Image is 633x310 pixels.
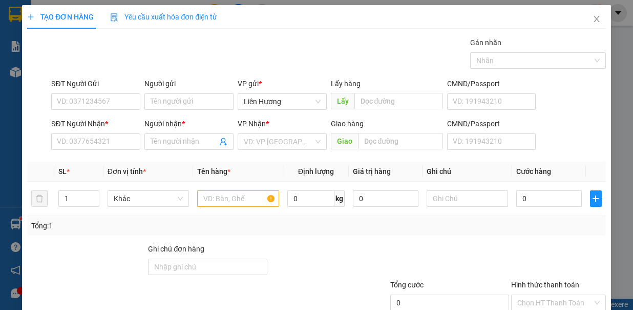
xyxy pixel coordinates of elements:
span: Giá trị hàng [353,167,391,176]
div: CMND/Passport [447,78,536,89]
label: Hình thức thanh toán [511,281,579,289]
div: CMND/Passport [447,118,536,129]
span: Lấy hàng [331,80,361,88]
span: plus [590,195,601,203]
div: Tổng: 1 [31,220,245,231]
span: Định lượng [298,167,334,176]
span: Giao [331,133,358,149]
span: close [593,15,601,23]
span: Đơn vị tính [108,167,146,176]
input: 0 [353,190,418,207]
span: user-add [219,138,227,146]
span: Liên Hương [244,94,321,109]
span: SL [58,167,67,176]
label: Gán nhãn [470,38,501,47]
div: VP gửi [238,78,327,89]
span: kg [334,190,345,207]
label: Ghi chú đơn hàng [148,245,204,253]
span: Cước hàng [516,167,551,176]
span: Giao hàng [331,120,364,128]
span: TẠO ĐƠN HÀNG [27,13,94,21]
th: Ghi chú [423,162,513,182]
input: Ghi Chú [427,190,509,207]
span: Tên hàng [197,167,230,176]
span: Lấy [331,93,354,109]
button: plus [590,190,602,207]
button: delete [31,190,48,207]
input: Dọc đường [358,133,443,149]
div: SĐT Người Gửi [51,78,140,89]
span: Yêu cầu xuất hóa đơn điện tử [110,13,217,21]
div: SĐT Người Nhận [51,118,140,129]
span: VP Nhận [238,120,266,128]
span: Khác [114,191,183,206]
span: Tổng cước [390,281,424,289]
div: Người gửi [144,78,234,89]
span: plus [27,13,34,21]
input: Ghi chú đơn hàng [148,259,267,275]
button: Close [582,5,611,34]
input: VD: Bàn, Ghế [197,190,279,207]
img: icon [110,13,118,22]
div: Người nhận [144,118,234,129]
input: Dọc đường [354,93,443,109]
